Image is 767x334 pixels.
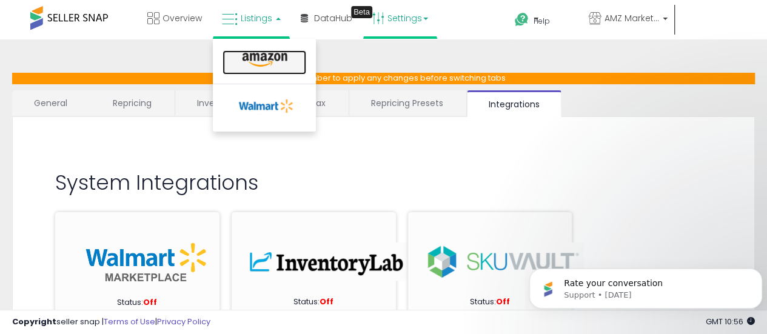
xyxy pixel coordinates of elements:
p: NOTE: Remember to apply any changes before switching tabs [12,73,755,84]
iframe: Intercom notifications message [524,243,767,328]
span: Off [143,296,157,308]
a: Terms of Use [104,316,155,327]
span: AMZ Marketplace Deals [605,12,659,24]
p: Status: [262,296,366,308]
img: inv.png [246,242,407,281]
a: General [12,90,90,116]
i: Get Help [514,12,529,27]
a: Repricing Presets [349,90,465,116]
h2: System Integrations [55,172,712,194]
img: walmart_int.png [85,242,207,282]
div: Tooltip anchor [351,6,372,18]
div: seller snap | | [12,316,210,328]
p: Status: [438,296,542,308]
a: Help [505,3,578,39]
strong: Copyright [12,316,56,327]
a: Integrations [467,90,561,117]
span: Off [496,296,510,307]
span: DataHub [314,12,352,24]
a: Repricing [91,90,173,116]
img: sku.png [423,242,584,281]
span: Off [320,296,333,307]
span: Overview [162,12,202,24]
a: Inventory [175,90,259,116]
span: Help [533,16,549,26]
span: Listings [241,12,272,24]
a: Privacy Policy [157,316,210,327]
p: Status: [85,297,189,309]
